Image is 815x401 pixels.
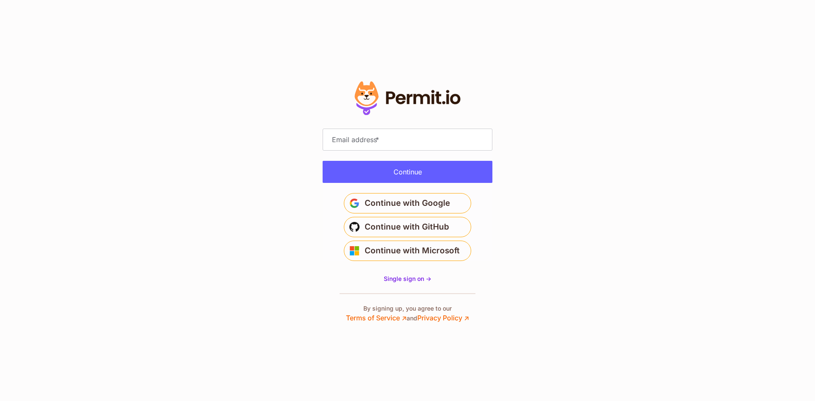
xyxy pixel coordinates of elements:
a: Single sign on -> [384,275,431,283]
span: Continue with Microsoft [365,244,460,258]
span: Continue with Google [365,196,450,210]
a: Terms of Service ↗ [346,314,407,322]
button: Continue with Google [344,193,471,213]
span: Continue with GitHub [365,220,449,234]
span: Single sign on -> [384,275,431,282]
p: By signing up, you agree to our and [346,304,469,323]
label: Email address [329,134,382,145]
button: Continue with Microsoft [344,241,471,261]
a: Privacy Policy ↗ [417,314,469,322]
button: Continue [323,161,492,183]
button: Continue with GitHub [344,217,471,237]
